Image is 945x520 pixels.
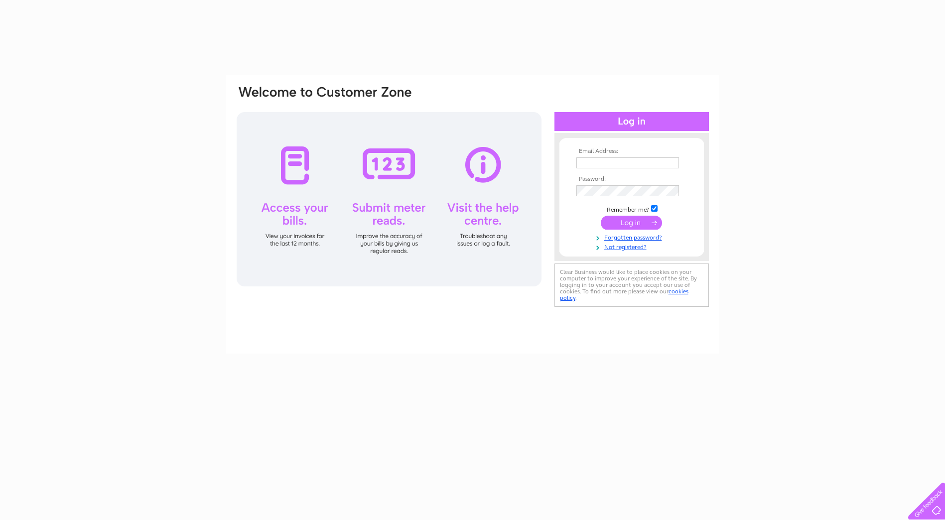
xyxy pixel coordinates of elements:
th: Email Address: [574,148,689,155]
a: cookies policy [560,288,688,301]
input: Submit [601,216,662,230]
a: Forgotten password? [576,232,689,242]
td: Remember me? [574,204,689,214]
a: Not registered? [576,242,689,251]
th: Password: [574,176,689,183]
div: Clear Business would like to place cookies on your computer to improve your experience of the sit... [554,263,709,307]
